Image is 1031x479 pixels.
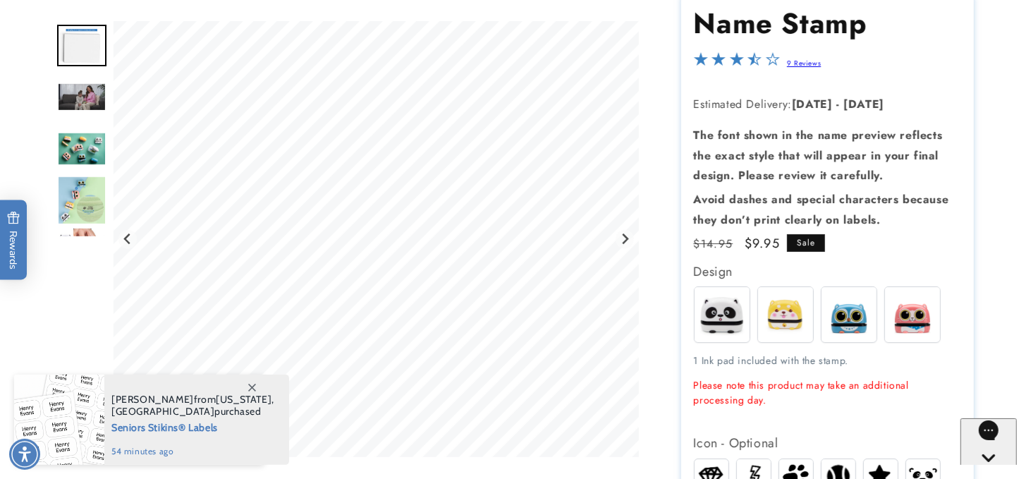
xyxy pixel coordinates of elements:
[57,132,106,166] img: null
[118,230,138,249] button: Previous slide
[694,191,949,228] strong: Avoid dashes and special characters because they don’t print clearly on labels.
[694,378,962,408] p: Please note this product may take an additional processing day.
[960,418,1017,465] iframe: Gorgias live chat messenger
[694,432,962,454] div: Icon - Optional
[111,418,274,435] span: Seniors Stikins® Labels
[694,127,943,184] strong: The font shown in the name preview reflects the exact style that will appear in your final design...
[694,260,962,283] div: Design
[694,56,780,72] span: 3.3-star overall rating
[616,230,635,249] button: Next slide
[694,95,962,115] p: Estimated Delivery:
[216,393,272,406] span: [US_STATE]
[111,393,194,406] span: [PERSON_NAME]
[725,63,1017,416] iframe: Gorgias live chat window
[7,211,20,269] span: Rewards
[57,227,106,277] div: Go to slide 6
[9,439,40,470] div: Accessibility Menu
[695,287,750,342] img: Spots
[57,73,106,122] div: Go to slide 3
[57,21,106,71] div: Go to slide 2
[57,176,106,225] div: Go to slide 5
[694,353,962,408] div: 1 Ink pad included with the stamp.
[694,236,733,253] s: Previous price was $14.95
[57,227,106,277] img: null
[111,445,274,458] span: 54 minutes ago
[57,83,106,111] img: null
[694,5,962,42] h1: Name Stamp
[111,394,274,418] span: from , purchased
[57,124,106,174] div: Go to slide 4
[787,58,821,68] a: 9 Reviews - open in a new tab
[57,25,106,67] img: Premium Stamp - Label Land
[111,405,214,418] span: [GEOGRAPHIC_DATA]
[57,176,106,225] img: null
